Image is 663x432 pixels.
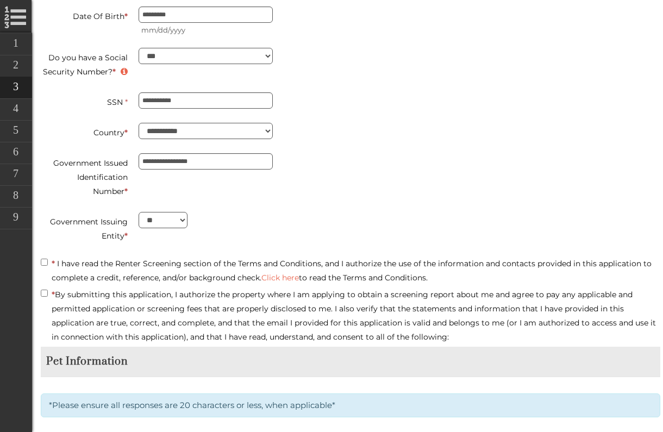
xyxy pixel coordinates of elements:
[139,212,187,228] select: Govenment Issuing Entity
[41,393,660,417] div: *Please ensure all responses are 20 characters or less, when applicable*
[41,290,48,297] input: *By submitting this application, I authorize the property where I am applying to obtain a screeni...
[41,7,128,23] label: Date Of Birth
[139,123,273,139] select: country
[41,355,660,368] h2: Pet Information
[41,92,128,109] label: SSN
[41,123,128,140] label: Country
[41,212,128,243] label: Government Issuing Entity
[139,92,273,109] input: social security number
[118,67,128,77] a: More information about Do you have a Social Security Number?
[52,259,652,283] span: I have read the Renter Screening section of the Terms and Conditions, and I authorize the use of ...
[41,287,660,344] label: By submitting this application, I authorize the property where I am applying to obtain a screenin...
[41,48,128,79] label: Do you have a Social Security Number?
[139,7,273,23] input: Date of Birth, please enter date in the format of two digits month slash two digits day slash fou...
[41,259,48,266] input: * I have read the Renter Screening section of the Terms and Conditions, and I authorize the use o...
[139,153,273,170] input: Government Issued Identification Number
[41,153,128,198] label: Government Issued Identification Number
[139,23,342,37] span: mm/dd/yyyy
[261,273,299,283] a: Click here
